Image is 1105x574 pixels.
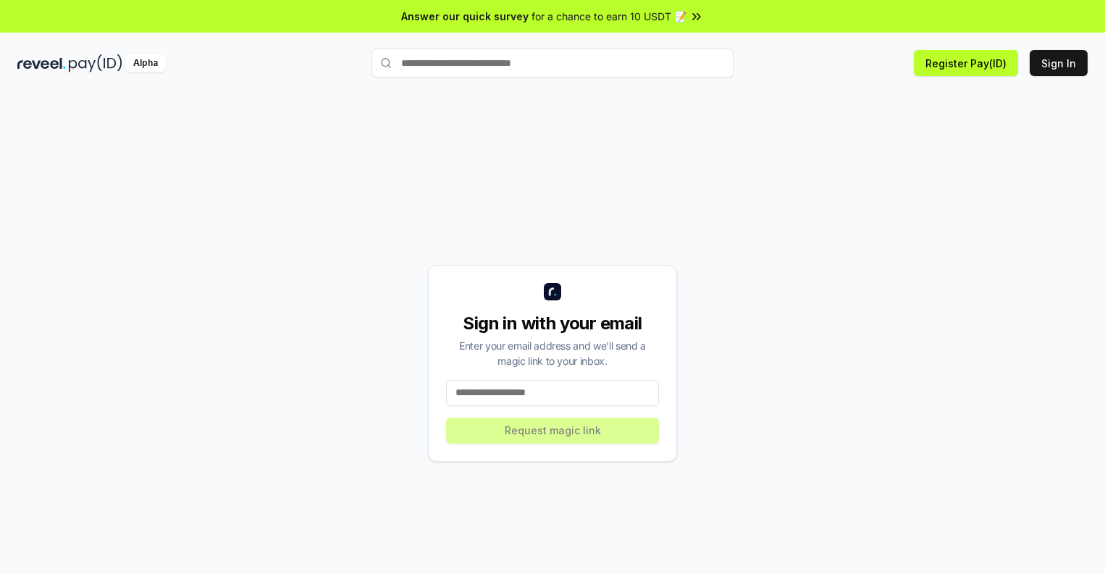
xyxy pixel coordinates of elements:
span: Answer our quick survey [401,9,529,24]
img: logo_small [544,283,561,300]
img: reveel_dark [17,54,66,72]
div: Enter your email address and we’ll send a magic link to your inbox. [446,338,659,368]
div: Alpha [125,54,166,72]
div: Sign in with your email [446,312,659,335]
span: for a chance to earn 10 USDT 📝 [532,9,686,24]
img: pay_id [69,54,122,72]
button: Sign In [1030,50,1088,76]
button: Register Pay(ID) [914,50,1018,76]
